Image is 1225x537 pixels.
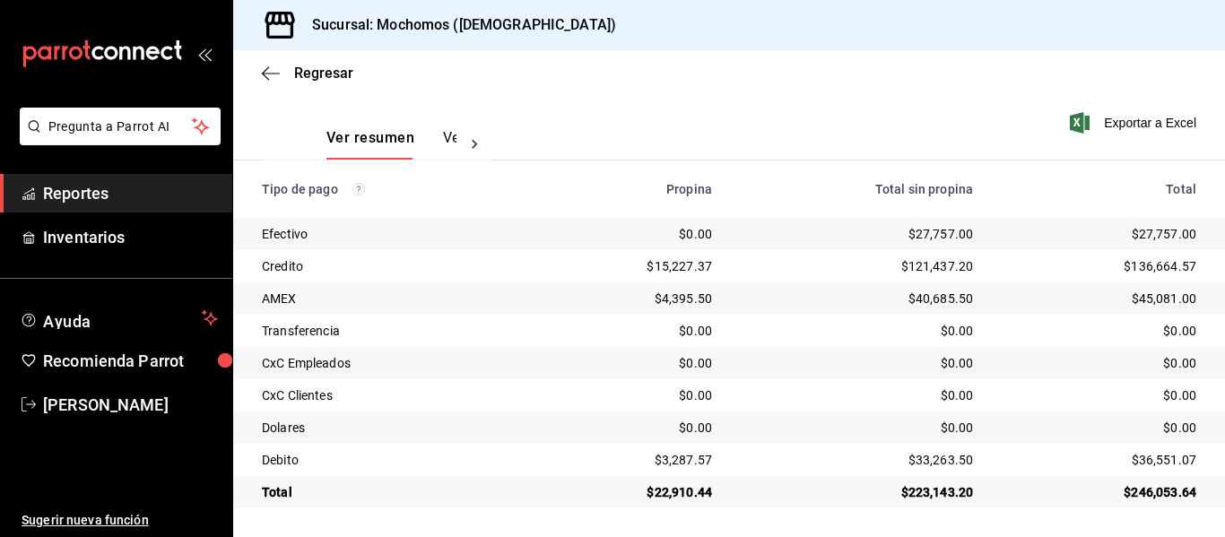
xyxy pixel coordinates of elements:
div: $33,263.50 [741,451,973,469]
div: $0.00 [548,386,712,404]
div: Total [262,483,519,501]
span: Recomienda Parrot [43,349,218,373]
div: $22,910.44 [548,483,712,501]
span: Pregunta a Parrot AI [48,117,193,136]
button: Exportar a Excel [1073,112,1196,134]
span: Reportes [43,181,218,205]
div: $0.00 [1002,322,1196,340]
div: AMEX [262,290,519,307]
span: [PERSON_NAME] [43,393,218,417]
div: $246,053.64 [1002,483,1196,501]
span: Sugerir nueva función [22,511,218,530]
span: Regresar [294,65,353,82]
div: Credito [262,257,519,275]
button: Pregunta a Parrot AI [20,108,221,145]
span: Ayuda [43,307,195,329]
div: $0.00 [548,354,712,372]
div: $0.00 [1002,386,1196,404]
h3: Sucursal: Mochomos ([DEMOGRAPHIC_DATA]) [298,14,616,36]
div: $121,437.20 [741,257,973,275]
div: $27,757.00 [741,225,973,243]
div: $0.00 [741,386,973,404]
div: $4,395.50 [548,290,712,307]
div: $223,143.20 [741,483,973,501]
div: $0.00 [548,419,712,437]
div: $0.00 [1002,354,1196,372]
div: Total [1002,182,1196,196]
button: open_drawer_menu [197,47,212,61]
div: $0.00 [548,322,712,340]
div: Debito [262,451,519,469]
div: $0.00 [1002,419,1196,437]
div: Efectivo [262,225,519,243]
button: Ver resumen [326,129,414,160]
div: Dolares [262,419,519,437]
div: CxC Clientes [262,386,519,404]
div: $36,551.07 [1002,451,1196,469]
div: $27,757.00 [1002,225,1196,243]
div: CxC Empleados [262,354,519,372]
div: $136,664.57 [1002,257,1196,275]
div: Total sin propina [741,182,973,196]
div: $3,287.57 [548,451,712,469]
div: Transferencia [262,322,519,340]
div: $0.00 [741,419,973,437]
div: $15,227.37 [548,257,712,275]
div: Propina [548,182,712,196]
div: $0.00 [741,322,973,340]
span: Inventarios [43,225,218,249]
a: Pregunta a Parrot AI [13,130,221,149]
svg: Los pagos realizados con Pay y otras terminales son montos brutos. [352,183,365,195]
div: $0.00 [548,225,712,243]
div: $0.00 [741,354,973,372]
div: $40,685.50 [741,290,973,307]
button: Regresar [262,65,353,82]
div: $45,081.00 [1002,290,1196,307]
button: Ver pagos [443,129,510,160]
div: Tipo de pago [262,182,519,196]
div: navigation tabs [326,129,456,160]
